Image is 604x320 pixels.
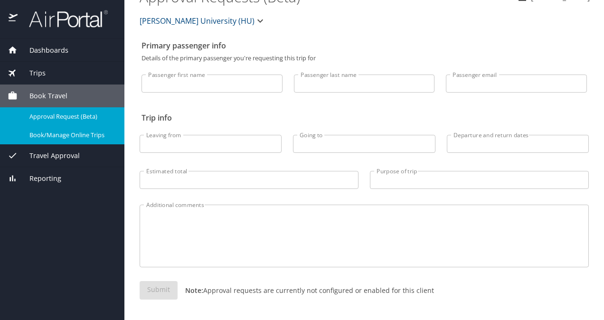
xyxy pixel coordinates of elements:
span: Book/Manage Online Trips [29,131,113,140]
p: Approval requests are currently not configured or enabled for this client [178,285,434,295]
h2: Trip info [142,110,587,125]
span: Travel Approval [18,151,80,161]
span: Trips [18,68,46,78]
strong: Note: [185,286,203,295]
img: airportal-logo.png [19,9,108,28]
span: [PERSON_NAME] University (HU) [140,14,255,28]
h2: Primary passenger info [142,38,587,53]
span: Dashboards [18,45,68,56]
span: Approval Request (Beta) [29,112,113,121]
img: icon-airportal.png [9,9,19,28]
p: Details of the primary passenger you're requesting this trip for [142,55,587,61]
button: [PERSON_NAME] University (HU) [136,11,270,30]
span: Book Travel [18,91,67,101]
span: Reporting [18,173,61,184]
